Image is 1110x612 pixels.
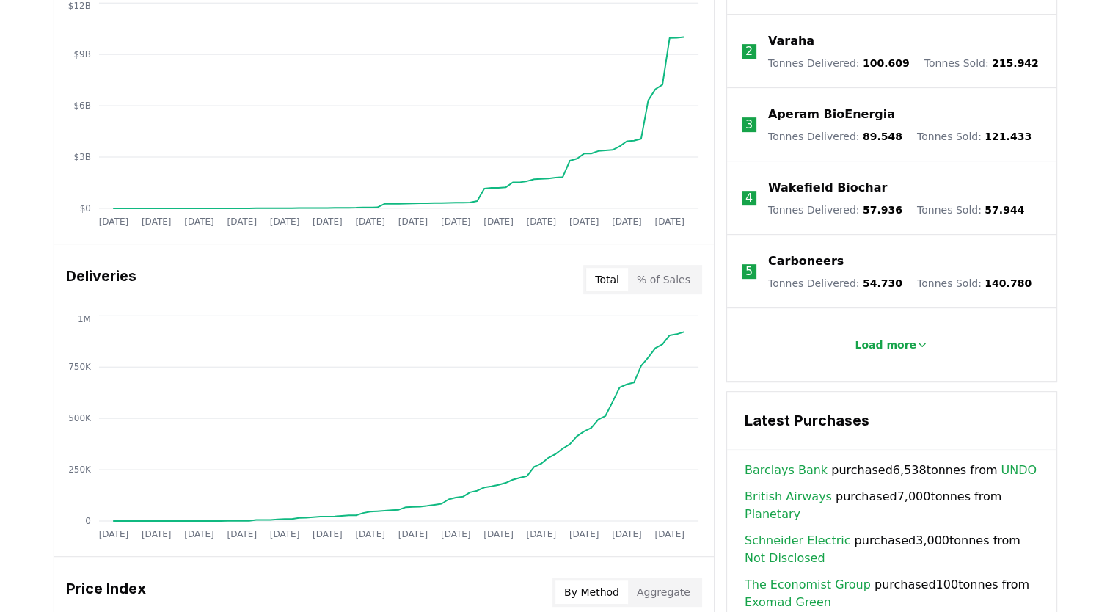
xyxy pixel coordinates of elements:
[917,276,1032,291] p: Tonnes Sold :
[768,203,902,217] p: Tonnes Delivered :
[98,529,128,539] tspan: [DATE]
[924,56,1039,70] p: Tonnes Sold :
[612,216,642,227] tspan: [DATE]
[98,216,128,227] tspan: [DATE]
[985,204,1024,216] span: 57.944
[985,131,1032,142] span: 121.433
[227,529,257,539] tspan: [DATE]
[355,216,385,227] tspan: [DATE]
[85,516,91,526] tspan: 0
[441,216,471,227] tspan: [DATE]
[768,179,887,197] a: Wakefield Biochar
[745,462,828,479] a: Barclays Bank
[745,576,871,594] a: The Economist Group
[526,529,556,539] tspan: [DATE]
[745,263,753,280] p: 5
[483,529,514,539] tspan: [DATE]
[628,580,699,604] button: Aggregate
[745,116,753,134] p: 3
[745,462,1037,479] span: purchased 6,538 tonnes from
[269,529,299,539] tspan: [DATE]
[67,1,90,11] tspan: $12B
[1001,462,1037,479] a: UNDO
[745,550,825,567] a: Not Disclosed
[863,131,902,142] span: 89.548
[184,529,214,539] tspan: [DATE]
[654,529,684,539] tspan: [DATE]
[73,49,90,59] tspan: $9B
[917,203,1024,217] p: Tonnes Sold :
[745,488,1039,523] span: purchased 7,000 tonnes from
[269,216,299,227] tspan: [DATE]
[768,32,814,50] a: Varaha
[398,216,428,227] tspan: [DATE]
[313,529,343,539] tspan: [DATE]
[141,216,171,227] tspan: [DATE]
[66,265,136,294] h3: Deliveries
[586,268,628,291] button: Total
[77,313,90,324] tspan: 1M
[843,330,940,360] button: Load more
[141,529,171,539] tspan: [DATE]
[441,529,471,539] tspan: [DATE]
[745,488,832,506] a: British Airways
[768,129,902,144] p: Tonnes Delivered :
[227,216,257,227] tspan: [DATE]
[398,529,428,539] tspan: [DATE]
[526,216,556,227] tspan: [DATE]
[66,578,146,607] h3: Price Index
[73,101,90,111] tspan: $6B
[863,57,910,69] span: 100.609
[863,204,902,216] span: 57.936
[768,106,895,123] a: Aperam BioEnergia
[768,56,910,70] p: Tonnes Delivered :
[79,203,90,214] tspan: $0
[68,362,92,372] tspan: 750K
[73,152,90,162] tspan: $3B
[992,57,1039,69] span: 215.942
[745,532,1039,567] span: purchased 3,000 tonnes from
[745,594,831,611] a: Exomad Green
[68,465,92,475] tspan: 250K
[985,277,1032,289] span: 140.780
[745,409,1039,431] h3: Latest Purchases
[745,43,753,60] p: 2
[768,276,902,291] p: Tonnes Delivered :
[768,252,844,270] a: Carboneers
[555,580,628,604] button: By Method
[855,338,916,352] p: Load more
[917,129,1032,144] p: Tonnes Sold :
[863,277,902,289] span: 54.730
[628,268,699,291] button: % of Sales
[745,532,850,550] a: Schneider Electric
[313,216,343,227] tspan: [DATE]
[654,216,684,227] tspan: [DATE]
[68,413,92,423] tspan: 500K
[483,216,514,227] tspan: [DATE]
[184,216,214,227] tspan: [DATE]
[612,529,642,539] tspan: [DATE]
[569,216,599,227] tspan: [DATE]
[745,506,800,523] a: Planetary
[745,576,1039,611] span: purchased 100 tonnes from
[355,529,385,539] tspan: [DATE]
[745,189,753,207] p: 4
[569,529,599,539] tspan: [DATE]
